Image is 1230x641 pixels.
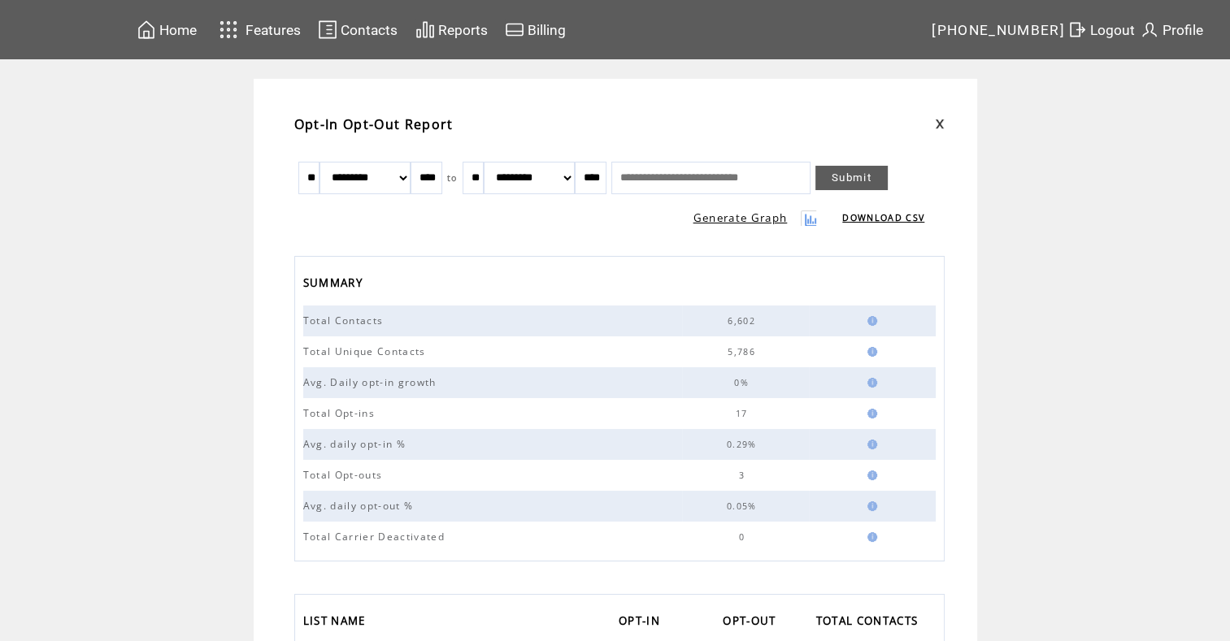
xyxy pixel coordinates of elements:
[738,470,748,481] span: 3
[315,17,400,42] a: Contacts
[863,532,877,542] img: help.gif
[341,22,398,38] span: Contacts
[816,609,923,636] span: TOTAL CONTACTS
[303,609,374,636] a: LIST NAME
[303,437,410,451] span: Avg. daily opt-in %
[1137,17,1206,42] a: Profile
[863,440,877,449] img: help.gif
[816,609,927,636] a: TOTAL CONTACTS
[863,378,877,388] img: help.gif
[134,17,199,42] a: Home
[415,19,435,40] img: chart.svg
[246,22,301,38] span: Features
[212,14,304,45] a: Features
[159,22,197,38] span: Home
[1067,19,1087,40] img: exit.svg
[727,500,761,512] span: 0.05%
[723,609,784,636] a: OPT-OUT
[413,17,490,42] a: Reports
[447,172,458,184] span: to
[303,406,379,420] span: Total Opt-ins
[438,22,488,38] span: Reports
[728,346,759,357] span: 5,786
[932,22,1065,38] span: [PHONE_NUMBER]
[723,609,780,636] span: OPT-OUT
[736,408,752,419] span: 17
[727,439,761,450] span: 0.29%
[318,19,337,40] img: contacts.svg
[863,316,877,326] img: help.gif
[619,609,668,636] a: OPT-IN
[303,375,441,389] span: Avg. Daily opt-in growth
[294,115,454,133] span: Opt-In Opt-Out Report
[1090,22,1135,38] span: Logout
[303,468,387,482] span: Total Opt-outs
[303,609,370,636] span: LIST NAME
[137,19,156,40] img: home.svg
[303,314,388,327] span: Total Contacts
[863,501,877,511] img: help.gif
[734,377,753,388] span: 0%
[693,210,788,225] a: Generate Graph
[863,347,877,357] img: help.gif
[1065,17,1137,42] a: Logout
[1140,19,1159,40] img: profile.svg
[303,271,367,298] span: SUMMARY
[619,609,664,636] span: OPT-IN
[303,499,418,513] span: Avg. daily opt-out %
[502,17,568,42] a: Billing
[738,531,748,543] span: 0
[215,16,243,43] img: features.svg
[728,315,759,327] span: 6,602
[815,166,888,190] a: Submit
[303,344,430,358] span: Total Unique Contacts
[863,470,877,480] img: help.gif
[863,409,877,418] img: help.gif
[528,22,566,38] span: Billing
[842,212,924,223] a: DOWNLOAD CSV
[1163,22,1203,38] span: Profile
[505,19,524,40] img: creidtcard.svg
[303,530,449,544] span: Total Carrier Deactivated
